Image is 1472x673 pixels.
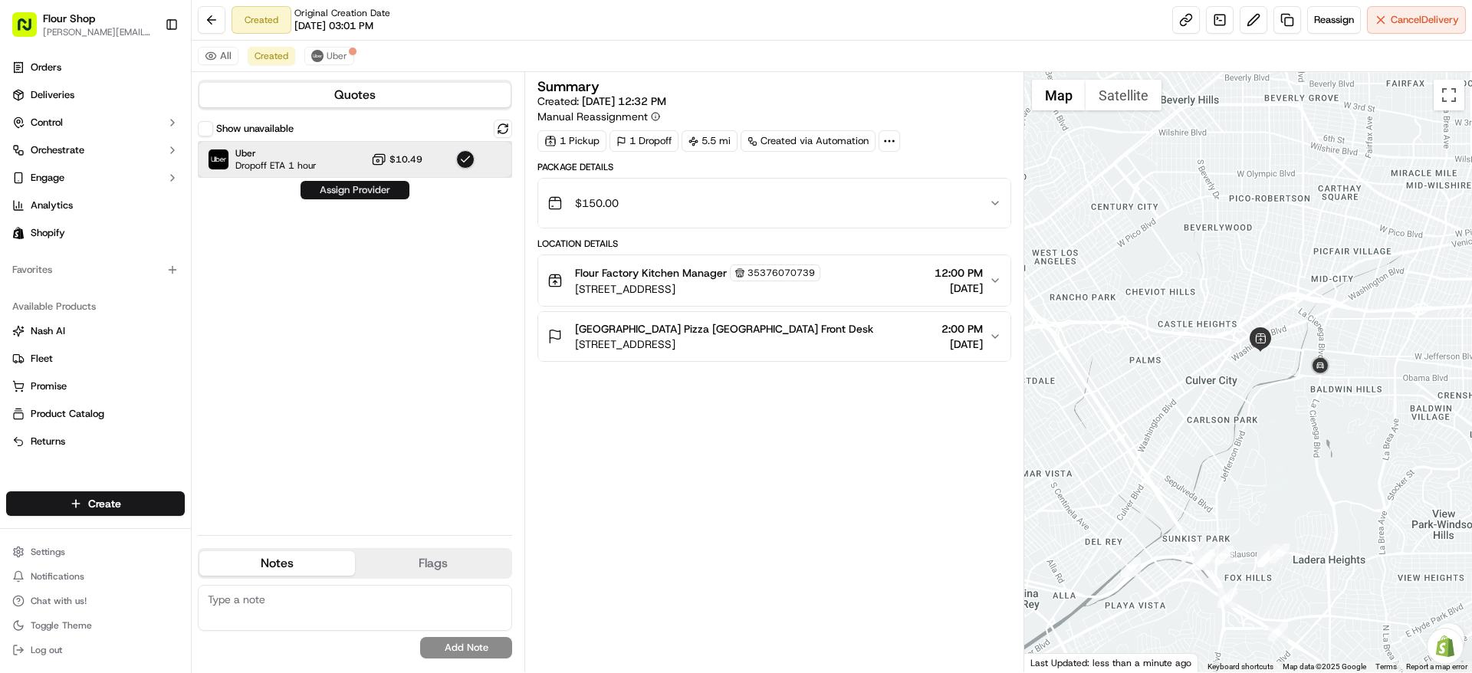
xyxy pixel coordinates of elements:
[935,281,983,296] span: [DATE]
[1283,662,1366,671] span: Map data ©2025 Google
[537,238,1010,250] div: Location Details
[1406,662,1467,671] a: Report a map error
[15,15,46,46] img: Nash
[31,116,63,130] span: Control
[15,146,43,174] img: 1736555255976-a54dd68f-1ca7-489b-9aae-adbdc363a1c4
[6,590,185,612] button: Chat with us!
[327,50,347,62] span: Uber
[6,55,185,80] a: Orders
[389,153,422,166] span: $10.49
[9,336,123,364] a: 📗Knowledge Base
[304,47,354,65] button: Uber
[153,380,186,392] span: Pylon
[538,255,1010,306] button: Flour Factory Kitchen Manager35376070739[STREET_ADDRESS]12:00 PM[DATE]
[248,47,295,65] button: Created
[123,336,252,364] a: 💻API Documentation
[31,199,73,212] span: Analytics
[31,61,61,74] span: Orders
[1391,13,1459,27] span: Cancel Delivery
[1086,80,1161,110] button: Show satellite imagery
[235,159,317,172] span: Dropoff ETA 1 hour
[6,193,185,218] a: Analytics
[48,279,203,291] span: [PERSON_NAME] [PERSON_NAME]
[538,312,1010,361] button: [GEOGRAPHIC_DATA] Pizza [GEOGRAPHIC_DATA] Front Desk[STREET_ADDRESS]2:00 PM[DATE]
[31,343,117,358] span: Knowledge Base
[32,146,60,174] img: 1732323095091-59ea418b-cfe3-43c8-9ae0-d0d06d6fd42c
[31,88,74,102] span: Deliveries
[216,122,294,136] label: Show unavailable
[12,435,179,448] a: Returns
[575,321,873,336] span: [GEOGRAPHIC_DATA] Pizza [GEOGRAPHIC_DATA] Front Desk
[31,619,92,632] span: Toggle Theme
[355,551,511,576] button: Flags
[31,143,84,157] span: Orchestrate
[40,99,276,115] input: Got a question? Start typing here...
[43,26,153,38] button: [PERSON_NAME][EMAIL_ADDRESS][DOMAIN_NAME]
[12,352,179,366] a: Fleet
[294,7,390,19] span: Original Creation Date
[31,171,64,185] span: Engage
[1028,652,1079,672] a: Open this area in Google Maps (opens a new window)
[941,321,983,336] span: 2:00 PM
[1195,550,1215,570] div: 14
[371,152,422,167] button: $10.49
[123,238,155,250] span: [DATE]
[941,336,983,352] span: [DATE]
[69,146,251,162] div: Start new chat
[575,195,619,211] span: $150.00
[6,166,185,190] button: Engage
[575,281,820,297] span: [STREET_ADDRESS]
[575,336,873,352] span: [STREET_ADDRESS]
[1375,662,1397,671] a: Terms (opens in new tab)
[1032,80,1086,110] button: Show street map
[12,324,179,338] a: Nash AI
[741,130,876,152] a: Created via Automation
[609,130,678,152] div: 1 Dropoff
[31,546,65,558] span: Settings
[1268,622,1288,642] div: 9
[31,595,87,607] span: Chat with us!
[1257,544,1276,564] div: 15
[43,11,95,26] button: Flour Shop
[69,162,211,174] div: We're available if you need us!
[31,352,53,366] span: Fleet
[1024,653,1198,672] div: Last Updated: less than a minute ago
[537,109,660,124] button: Manual Reassignment
[6,491,185,516] button: Create
[682,130,738,152] div: 5.5 mi
[31,226,65,240] span: Shopify
[261,151,279,169] button: Start new chat
[15,344,28,356] div: 📗
[1367,6,1466,34] button: CancelDelivery
[6,138,185,163] button: Orchestrate
[15,199,103,212] div: Past conversations
[6,294,185,319] div: Available Products
[215,279,246,291] span: [DATE]
[6,6,159,43] button: Flour Shop[PERSON_NAME][EMAIL_ADDRESS][DOMAIN_NAME]
[199,83,511,107] button: Quotes
[301,181,409,199] button: Assign Provider
[15,223,40,248] img: Regen Pajulas
[12,227,25,239] img: Shopify logo
[31,407,104,421] span: Product Catalog
[1307,6,1361,34] button: Reassign
[12,407,179,421] a: Product Catalog
[6,319,185,343] button: Nash AI
[1028,652,1079,672] img: Google
[1434,80,1464,110] button: Toggle fullscreen view
[1314,13,1354,27] span: Reassign
[6,566,185,587] button: Notifications
[294,19,373,33] span: [DATE] 03:01 PM
[311,50,324,62] img: uber-new-logo.jpeg
[6,374,185,399] button: Promise
[575,265,727,281] span: Flour Factory Kitchen Manager
[31,644,62,656] span: Log out
[1270,543,1290,563] div: 23
[31,570,84,583] span: Notifications
[206,279,212,291] span: •
[6,110,185,135] button: Control
[1257,547,1277,567] div: 22
[1214,546,1234,566] div: 11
